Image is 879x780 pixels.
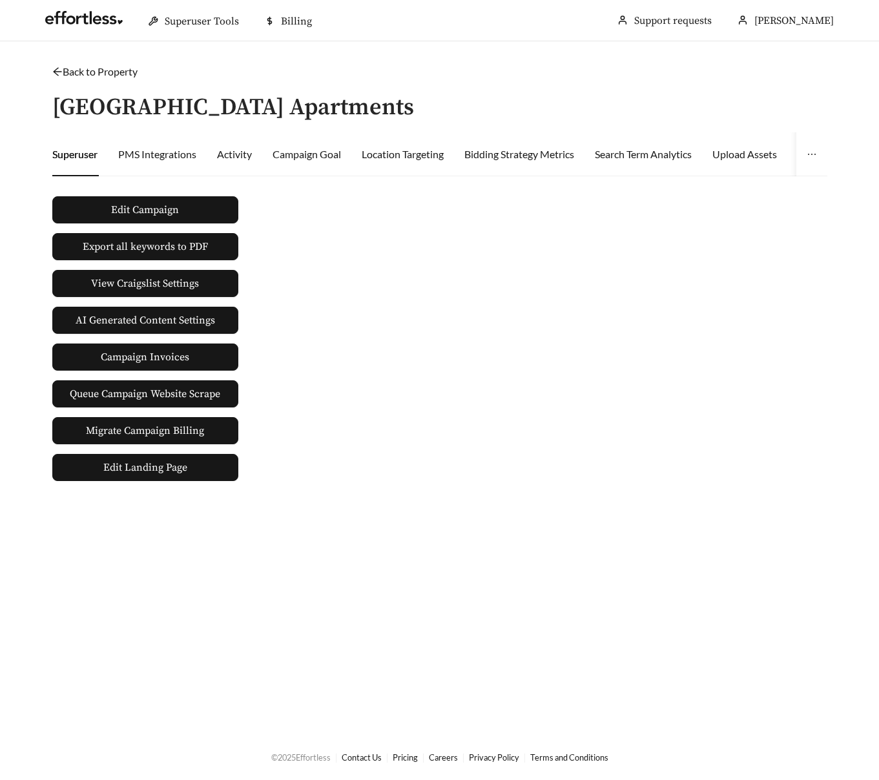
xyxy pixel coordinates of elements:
div: Superuser [52,147,98,162]
div: Activity [217,147,252,162]
a: Terms and Conditions [530,752,608,763]
a: Careers [429,752,458,763]
div: Location Targeting [362,147,444,162]
div: PMS Integrations [118,147,196,162]
span: ellipsis [807,149,817,159]
span: © 2025 Effortless [271,752,331,763]
h3: [GEOGRAPHIC_DATA] Apartments [52,95,414,121]
a: Campaign Invoices [52,344,238,371]
button: AI Generated Content Settings [52,307,238,334]
div: Search Term Analytics [595,147,692,162]
span: AI Generated Content Settings [76,313,215,328]
span: Superuser Tools [165,15,239,28]
span: Edit Landing Page [103,455,187,480]
div: Upload Assets [712,147,777,162]
button: Queue Campaign Website Scrape [52,380,238,407]
span: arrow-left [52,67,63,77]
button: Edit Campaign [52,196,238,223]
div: Campaign Goal [273,147,341,162]
div: Bidding Strategy Metrics [464,147,574,162]
button: View Craigslist Settings [52,270,238,297]
button: Export all keywords to PDF [52,233,238,260]
span: Campaign Invoices [101,344,189,370]
span: View Craigslist Settings [91,276,199,291]
span: Export all keywords to PDF [83,239,208,254]
span: Edit Campaign [111,202,179,218]
button: ellipsis [796,132,827,176]
a: Privacy Policy [469,752,519,763]
span: Migrate Campaign Billing [86,423,204,438]
a: Edit Landing Page [52,454,238,481]
span: [PERSON_NAME] [754,14,834,27]
a: Contact Us [342,752,382,763]
a: Pricing [393,752,418,763]
span: Billing [281,15,312,28]
a: arrow-leftBack to Property [52,65,138,77]
a: Support requests [634,14,712,27]
button: Migrate Campaign Billing [52,417,238,444]
span: Queue Campaign Website Scrape [70,386,220,402]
